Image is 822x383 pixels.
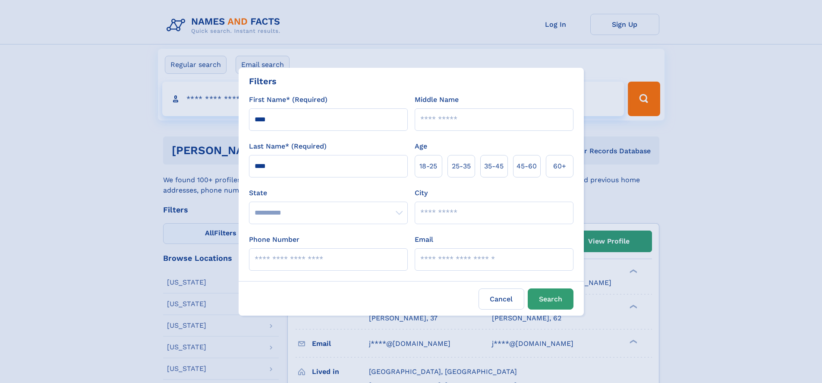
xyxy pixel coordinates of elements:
[415,188,428,198] label: City
[415,141,427,152] label: Age
[484,161,504,171] span: 35‑45
[517,161,537,171] span: 45‑60
[528,288,573,310] button: Search
[249,75,277,88] div: Filters
[249,234,299,245] label: Phone Number
[419,161,437,171] span: 18‑25
[452,161,471,171] span: 25‑35
[553,161,566,171] span: 60+
[415,234,433,245] label: Email
[479,288,524,310] label: Cancel
[415,95,459,105] label: Middle Name
[249,95,328,105] label: First Name* (Required)
[249,188,408,198] label: State
[249,141,327,152] label: Last Name* (Required)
